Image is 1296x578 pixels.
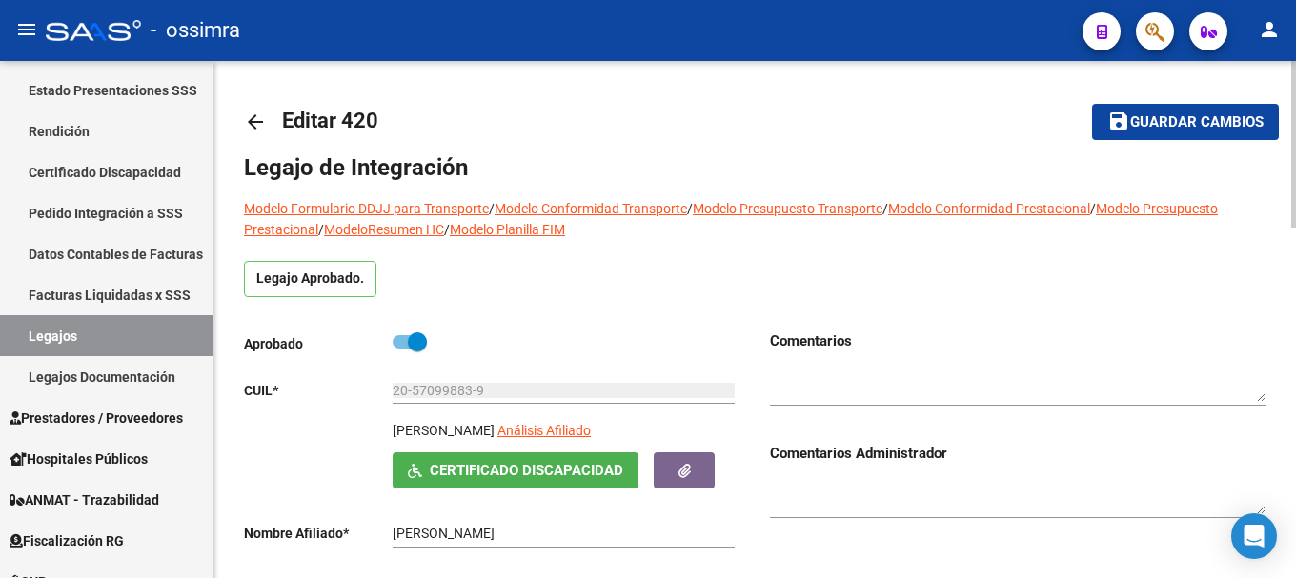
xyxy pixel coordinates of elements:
[10,448,148,469] span: Hospitales Públicos
[1092,104,1279,139] button: Guardar cambios
[151,10,240,51] span: - ossimra
[1231,513,1277,559] div: Open Intercom Messenger
[1107,110,1130,132] mat-icon: save
[244,201,489,216] a: Modelo Formulario DDJJ para Transporte
[10,408,183,429] span: Prestadores / Proveedores
[324,222,444,237] a: ModeloResumen HC
[693,201,882,216] a: Modelo Presupuesto Transporte
[1258,18,1281,41] mat-icon: person
[10,489,159,510] span: ANMAT - Trazabilidad
[430,463,623,480] span: Certificado Discapacidad
[393,452,638,488] button: Certificado Discapacidad
[244,333,393,354] p: Aprobado
[497,423,591,438] span: Análisis Afiliado
[495,201,687,216] a: Modelo Conformidad Transporte
[244,523,393,544] p: Nombre Afiliado
[244,152,1266,183] h1: Legajo de Integración
[282,109,378,132] span: Editar 420
[15,18,38,41] mat-icon: menu
[393,420,495,441] p: [PERSON_NAME]
[1130,114,1264,131] span: Guardar cambios
[244,261,376,297] p: Legajo Aprobado.
[10,530,124,551] span: Fiscalización RG
[888,201,1090,216] a: Modelo Conformidad Prestacional
[244,110,267,133] mat-icon: arrow_back
[770,443,1266,464] h3: Comentarios Administrador
[450,222,565,237] a: Modelo Planilla FIM
[244,380,393,401] p: CUIL
[770,330,1266,351] h3: Comentarios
